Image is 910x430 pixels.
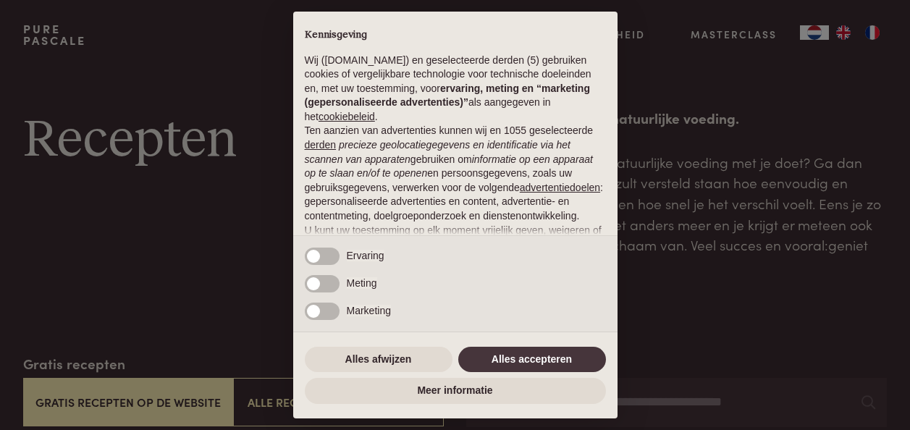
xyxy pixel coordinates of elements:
[347,250,384,261] span: Ervaring
[347,305,391,316] span: Marketing
[319,111,375,122] a: cookiebeleid
[305,124,606,223] p: Ten aanzien van advertenties kunnen wij en 1055 geselecteerde gebruiken om en persoonsgegevens, z...
[305,224,606,295] p: U kunt uw toestemming op elk moment vrijelijk geven, weigeren of intrekken door het voorkeurenpan...
[520,181,600,195] button: advertentiedoelen
[305,153,594,180] em: informatie op een apparaat op te slaan en/of te openen
[305,138,337,153] button: derden
[305,378,606,404] button: Meer informatie
[305,83,590,109] strong: ervaring, meting en “marketing (gepersonaliseerde advertenties)”
[305,54,606,125] p: Wij ([DOMAIN_NAME]) en geselecteerde derden (5) gebruiken cookies of vergelijkbare technologie vo...
[305,29,606,42] h2: Kennisgeving
[458,347,606,373] button: Alles accepteren
[305,139,570,165] em: precieze geolocatiegegevens en identificatie via het scannen van apparaten
[347,277,377,289] span: Meting
[305,347,452,373] button: Alles afwijzen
